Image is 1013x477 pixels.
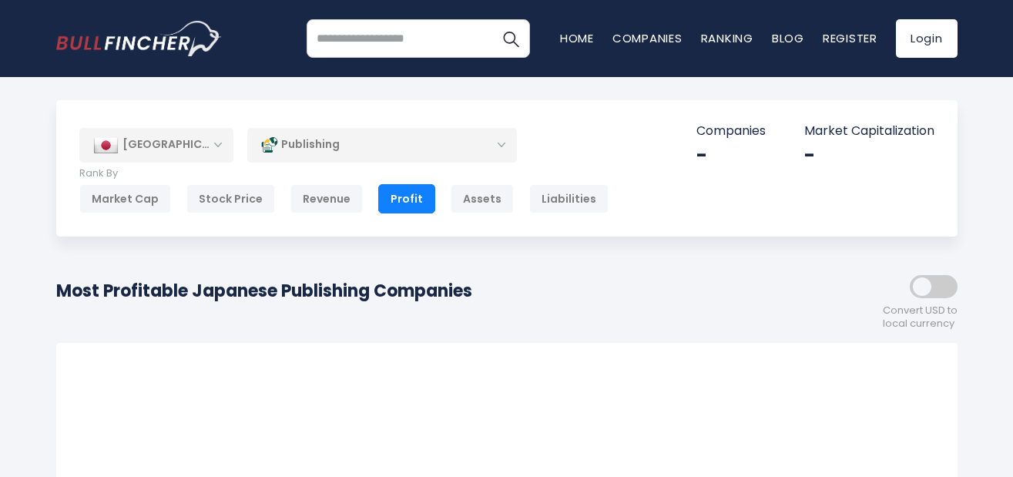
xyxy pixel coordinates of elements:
[290,184,363,213] div: Revenue
[696,143,766,167] div: -
[823,30,877,46] a: Register
[56,21,222,56] img: bullfincher logo
[79,184,171,213] div: Market Cap
[804,123,934,139] p: Market Capitalization
[804,143,934,167] div: -
[186,184,275,213] div: Stock Price
[529,184,609,213] div: Liabilities
[378,184,435,213] div: Profit
[701,30,753,46] a: Ranking
[612,30,683,46] a: Companies
[491,19,530,58] button: Search
[772,30,804,46] a: Blog
[451,184,514,213] div: Assets
[560,30,594,46] a: Home
[79,128,233,162] div: [GEOGRAPHIC_DATA]
[247,127,517,163] div: Publishing
[696,123,766,139] p: Companies
[56,21,222,56] a: Go to homepage
[79,167,609,180] p: Rank By
[896,19,958,58] a: Login
[56,278,472,304] h1: Most Profitable Japanese Publishing Companies
[883,304,958,331] span: Convert USD to local currency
